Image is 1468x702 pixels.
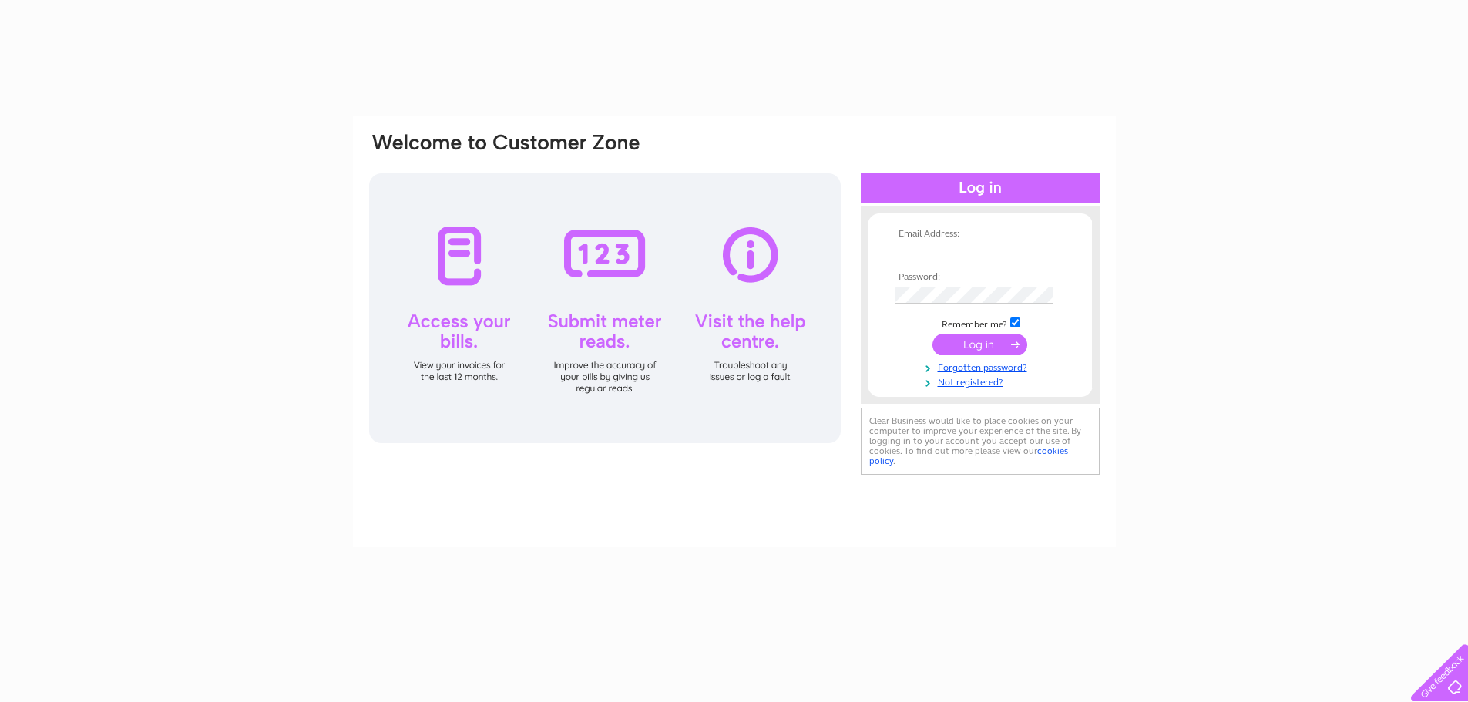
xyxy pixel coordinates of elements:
th: Password: [891,272,1070,283]
a: cookies policy [869,445,1068,466]
th: Email Address: [891,229,1070,240]
a: Not registered? [895,374,1070,388]
div: Clear Business would like to place cookies on your computer to improve your experience of the sit... [861,408,1100,475]
td: Remember me? [891,315,1070,331]
a: Forgotten password? [895,359,1070,374]
input: Submit [932,334,1027,355]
